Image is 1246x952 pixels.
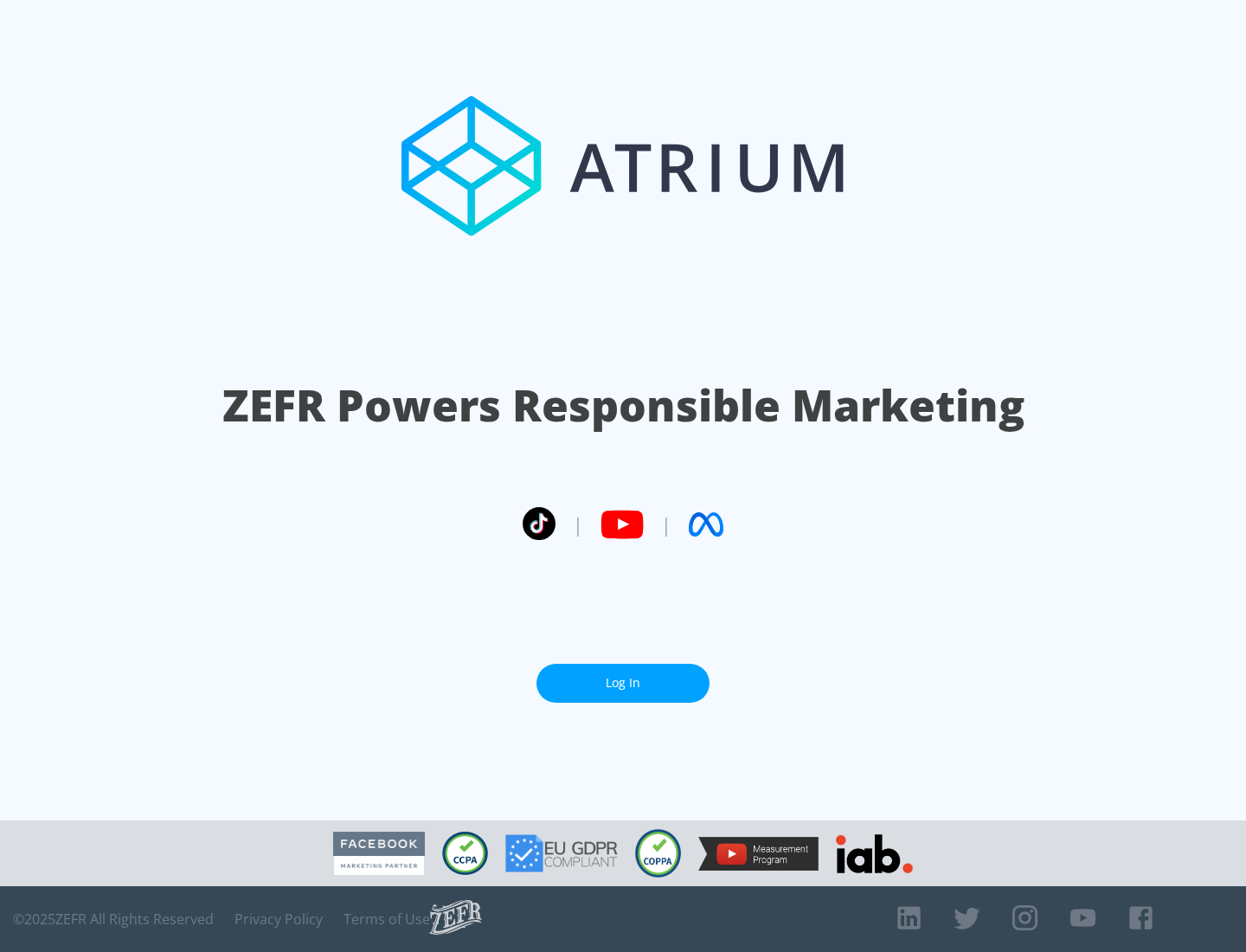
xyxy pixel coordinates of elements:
a: Log In [536,664,710,703]
img: IAB [836,834,913,873]
h1: ZEFR Powers Responsible Marketing [222,376,1024,435]
img: YouTube Measurement Program [698,837,819,871]
img: Facebook Marketing Partner [333,832,425,876]
span: | [661,511,671,537]
img: COPPA Compliant [635,829,681,878]
a: Privacy Policy [234,910,323,928]
span: © 2025 ZEFR All Rights Reserved [13,910,214,928]
span: | [573,511,583,537]
a: Terms of Use [344,910,430,928]
img: CCPA Compliant [442,832,488,875]
img: GDPR Compliant [505,834,618,872]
